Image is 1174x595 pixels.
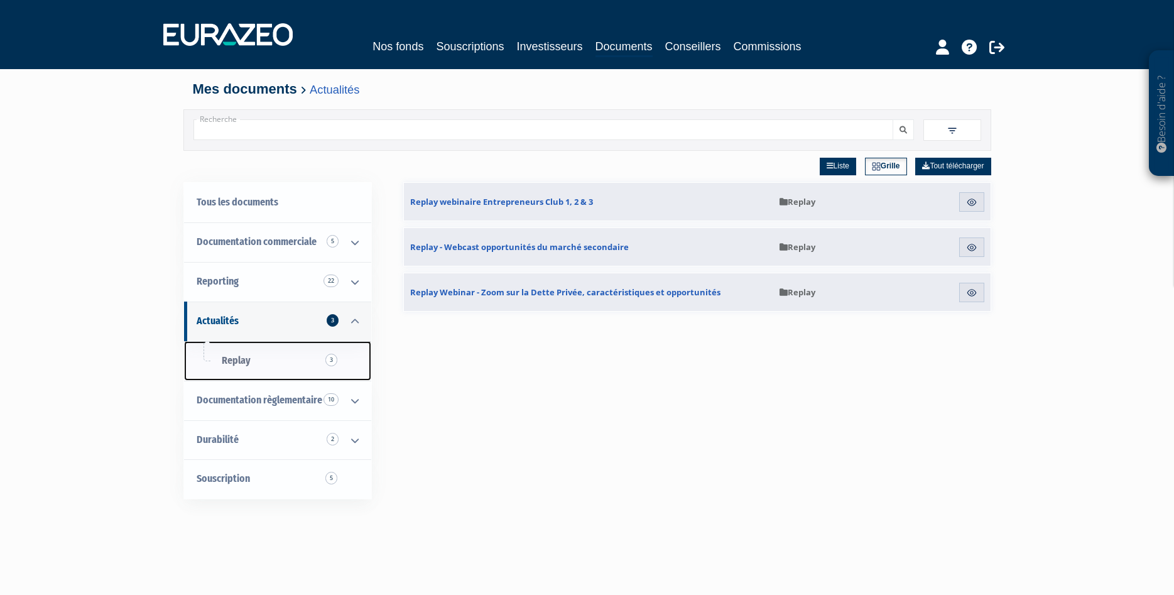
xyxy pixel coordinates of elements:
h4: Mes documents [193,82,982,97]
a: Documentation règlementaire 10 [184,381,371,420]
a: Tous les documents [184,183,371,222]
a: Nos fonds [372,38,423,55]
a: Replay - Webcast opportunités du marché secondaire [404,228,773,266]
img: 1732889491-logotype_eurazeo_blanc_rvb.png [163,23,293,46]
span: Replay webinaire Entrepreneurs Club 1, 2 & 3 [410,196,593,207]
input: Recherche [193,119,893,140]
img: eye.svg [966,287,977,298]
span: Souscription [197,472,250,484]
a: Documents [595,38,653,57]
a: Commissions [734,38,802,55]
span: 2 [327,433,339,445]
span: 5 [325,472,337,484]
span: Replay [222,354,251,366]
a: Documentation commerciale 5 [184,222,371,262]
span: 10 [323,393,339,406]
span: Replay [780,287,815,298]
span: Documentation règlementaire [197,394,322,406]
img: eye.svg [966,197,977,208]
span: Replay - Webcast opportunités du marché secondaire [410,241,629,253]
span: 3 [327,314,339,327]
span: Documentation commerciale [197,236,317,248]
span: Durabilité [197,434,239,445]
img: grid.svg [872,162,881,171]
img: filter.svg [947,125,958,136]
a: Reporting 22 [184,262,371,302]
a: Investisseurs [516,38,582,55]
a: Souscription5 [184,459,371,499]
a: Durabilité 2 [184,420,371,460]
a: Replay3 [184,341,371,381]
span: 3 [325,354,337,366]
img: eye.svg [966,242,977,253]
span: Replay [780,196,815,207]
a: Grille [865,158,907,175]
span: Reporting [197,275,239,287]
a: Actualités [310,83,359,96]
span: Replay Webinar - Zoom sur la Dette Privée, caractéristiques et opportunités [410,287,720,298]
a: Replay Webinar - Zoom sur la Dette Privée, caractéristiques et opportunités [404,273,773,311]
a: Replay webinaire Entrepreneurs Club 1, 2 & 3 [404,183,773,221]
a: Actualités 3 [184,302,371,341]
span: Replay [780,241,815,253]
a: Tout télécharger [915,158,991,175]
span: 22 [323,275,339,287]
a: Liste [820,158,856,175]
a: Souscriptions [436,38,504,55]
a: Conseillers [665,38,721,55]
span: Actualités [197,315,239,327]
span: 5 [327,235,339,248]
p: Besoin d'aide ? [1155,57,1169,170]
